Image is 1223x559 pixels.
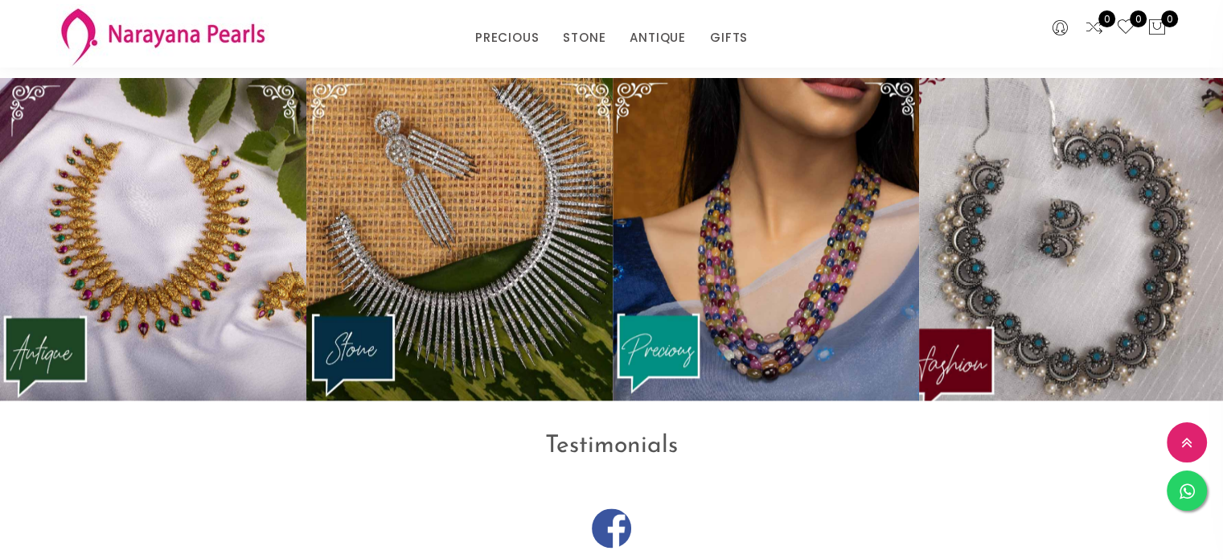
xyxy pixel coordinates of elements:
[1147,18,1167,39] button: 0
[710,26,748,50] a: GIFTS
[1161,10,1178,27] span: 0
[613,78,919,401] img: Precious
[1116,18,1135,39] a: 0
[592,508,631,548] img: fb.png
[563,26,605,50] a: STONE
[1085,18,1104,39] a: 0
[475,26,539,50] a: PRECIOUS
[630,26,686,50] a: ANTIQUE
[306,78,613,401] img: Stone
[1098,10,1115,27] span: 0
[1130,10,1147,27] span: 0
